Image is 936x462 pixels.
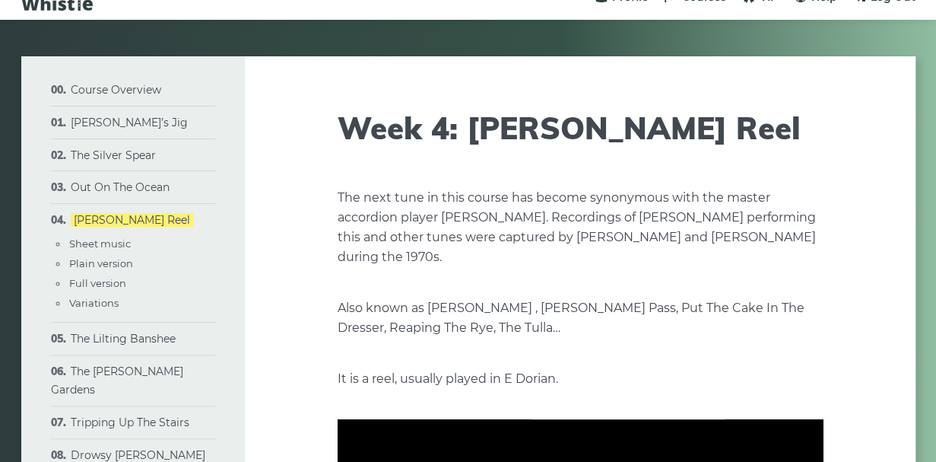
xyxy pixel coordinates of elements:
[51,365,183,397] a: The [PERSON_NAME] Gardens
[69,257,133,269] a: Plain version
[338,298,823,338] p: Also known as [PERSON_NAME] , [PERSON_NAME] Pass, Put The Cake In The Dresser, Reaping The Rye, T...
[69,297,119,309] a: Variations
[71,213,193,227] a: [PERSON_NAME] Reel
[69,277,126,289] a: Full version
[71,116,188,129] a: [PERSON_NAME]’s Jig
[71,448,205,462] a: Drowsy [PERSON_NAME]
[338,369,823,389] p: It is a reel, usually played in E Dorian.
[338,110,823,146] h1: Week 4: [PERSON_NAME] Reel
[71,416,189,429] a: Tripping Up The Stairs
[71,180,170,194] a: Out On The Ocean
[71,332,176,346] a: The Lilting Banshee
[338,188,823,267] p: The next tune in this course has become synonymous with the master accordion player [PERSON_NAME]...
[71,83,161,97] a: Course Overview
[69,237,131,250] a: Sheet music
[71,148,156,162] a: The Silver Spear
